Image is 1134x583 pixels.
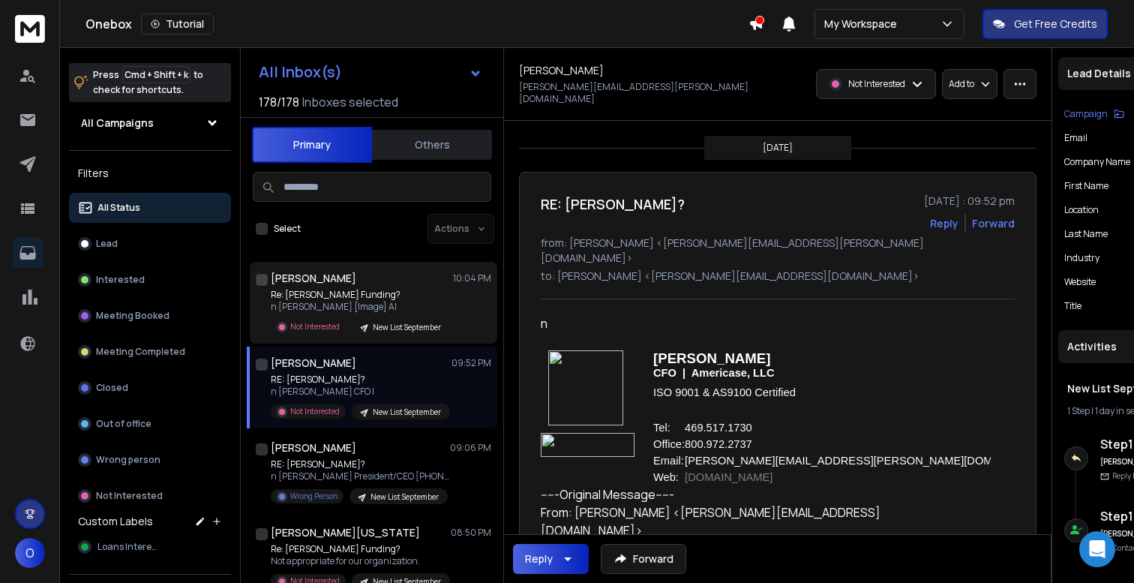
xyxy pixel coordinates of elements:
button: All Status [69,193,231,223]
p: [PERSON_NAME][EMAIL_ADDRESS][PERSON_NAME][DOMAIN_NAME] [519,81,773,105]
span: 1 Step [1067,404,1090,417]
p: Not Interested [96,490,163,502]
p: to: [PERSON_NAME] <[PERSON_NAME][EMAIL_ADDRESS][DOMAIN_NAME]> [541,269,1015,284]
td: Web: [653,469,685,485]
p: Meeting Booked [96,310,169,322]
button: Campaign [1064,108,1124,120]
p: Not Interested [290,406,340,417]
h1: [PERSON_NAME] [519,63,604,78]
p: New List September [373,407,441,418]
button: Primary [252,127,372,163]
p: n [PERSON_NAME] President/CEO [PHONE_NUMBER] [271,470,451,482]
td: 800.972.2737 [685,436,1051,452]
p: Campaign [1064,108,1108,120]
p: location [1064,204,1099,216]
p: [DATE] [763,142,793,154]
h3: Inboxes selected [302,93,398,111]
button: Closed [69,373,231,403]
p: New List September [373,322,441,333]
p: RE: [PERSON_NAME]? [271,374,450,386]
p: n [PERSON_NAME] [Image] AI [271,301,450,313]
button: All Campaigns [69,108,231,138]
p: Lead Details [1067,66,1131,81]
button: O [15,538,45,568]
p: Company Name [1064,156,1130,168]
h1: [PERSON_NAME] [271,356,356,371]
p: Wrong person [96,454,160,466]
p: n [PERSON_NAME] CFO | [271,386,450,398]
h1: [PERSON_NAME] [271,271,356,286]
p: title [1064,300,1081,312]
p: Closed [96,382,128,394]
button: Interested [69,265,231,295]
p: My Workspace [824,17,903,32]
p: Not appropriate for our organization. [271,555,450,567]
p: industry [1064,252,1099,264]
button: Others [372,128,492,161]
button: Tutorial [141,14,214,35]
p: RE: [PERSON_NAME]? [271,458,451,470]
td: ISO 9001 & AS9100 Certified [653,386,796,398]
p: Re: [PERSON_NAME] Funding? [271,543,450,555]
h3: Custom Labels [78,514,153,529]
p: Email [1064,132,1087,144]
p: 08:50 PM [451,527,491,539]
button: Reply [513,544,589,574]
button: Lead [69,229,231,259]
td: Tel: [653,419,685,436]
p: 09:52 PM [451,357,491,369]
h1: All Campaigns [81,116,154,131]
td: 469.517.1730 [685,419,1051,436]
td: [PERSON_NAME][EMAIL_ADDRESS][PERSON_NAME][DOMAIN_NAME] [685,452,1051,469]
button: Forward [601,544,686,574]
span: Cmd + Shift + k [122,66,190,83]
p: Out of office [96,418,151,430]
button: All Inbox(s) [247,57,494,87]
p: Not Interested [290,321,340,332]
button: Out of office [69,409,231,439]
p: 09:06 PM [450,442,491,454]
h1: RE: [PERSON_NAME]? [541,194,685,215]
p: Re: [PERSON_NAME] Funding? [271,289,450,301]
button: Loans Interest [69,532,231,562]
p: Lead [96,238,118,250]
button: Meeting Booked [69,301,231,331]
p: Press to check for shortcuts. [93,68,203,98]
h1: All Inbox(s) [259,65,342,80]
span: Loans Interest [97,541,160,553]
h1: [PERSON_NAME] [271,440,356,455]
p: Wrong Person [290,491,337,502]
h1: [PERSON_NAME][US_STATE] [271,525,420,540]
button: Meeting Completed [69,337,231,367]
td: [PERSON_NAME] [653,350,775,367]
td: CFO | Americase, LLC [653,367,775,379]
label: Select [274,223,301,235]
p: 10:04 PM [453,272,491,284]
h3: Filters [69,163,231,184]
p: All Status [97,202,140,214]
div: Onebox [85,14,748,35]
button: Reply [930,216,958,231]
div: Forward [972,216,1015,231]
td: Office: [653,436,685,452]
td: Email: [653,452,685,469]
p: Get Free Credits [1014,17,1097,32]
div: Open Intercom Messenger [1079,531,1115,567]
p: from: [PERSON_NAME] <[PERSON_NAME][EMAIL_ADDRESS][PERSON_NAME][DOMAIN_NAME]> [541,236,1015,266]
p: Add to [949,78,974,90]
div: Reply [525,551,553,566]
p: [DATE] : 09:52 pm [924,194,1015,209]
a: [DOMAIN_NAME] [685,471,772,483]
button: Get Free Credits [982,9,1108,39]
span: 178 / 178 [259,93,299,111]
button: Wrong person [69,445,231,475]
p: Meeting Completed [96,346,185,358]
p: Last Name [1064,228,1108,240]
p: First Name [1064,180,1108,192]
p: website [1064,276,1096,288]
p: Interested [96,274,145,286]
p: New List September [370,491,439,503]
